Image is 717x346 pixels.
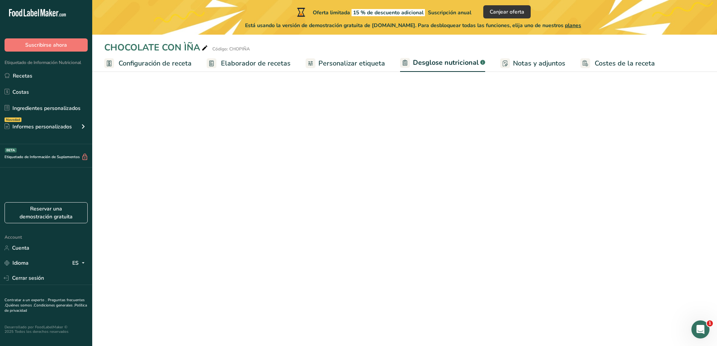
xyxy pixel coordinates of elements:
[565,22,581,29] span: planes
[595,58,655,69] span: Costes de la receta
[221,58,291,69] span: Elaborador de recetas
[400,54,485,72] a: Desglose nutricional
[119,58,192,69] span: Configuración de receta
[245,21,581,29] span: Está usando la versión de demostración gratuita de [DOMAIN_NAME]. Para desbloquear todas las func...
[5,297,85,308] a: Preguntas frecuentes .
[104,55,192,72] a: Configuración de receta
[5,123,72,131] div: Informes personalizados
[318,58,385,69] span: Personalizar etiqueta
[707,320,713,326] span: 1
[306,55,385,72] a: Personalizar etiqueta
[5,303,34,308] a: Quiénes somos .
[500,55,565,72] a: Notas y adjuntos
[580,55,655,72] a: Costes de la receta
[5,117,21,122] div: Novedad
[25,41,67,49] span: Suscribirse ahora
[5,256,29,270] a: Idioma
[352,9,425,16] span: 15 % de descuento adicional
[490,8,524,16] span: Canjear oferta
[691,320,709,338] iframe: Intercom live chat
[34,303,75,308] a: Condiciones generales .
[5,202,88,223] a: Reservar una demostración gratuita
[413,58,479,68] span: Desglose nutricional
[483,5,531,18] button: Canjear oferta
[72,259,88,268] div: ES
[5,303,87,313] a: Política de privacidad
[295,8,471,17] div: Oferta limitada
[5,325,88,334] div: Desarrollado por FoodLabelMaker © 2025 Todos los derechos reservados
[5,148,17,152] div: BETA
[513,58,565,69] span: Notas y adjuntos
[5,38,88,52] button: Suscribirse ahora
[104,41,209,54] div: CHOCOLATE CON ÌÑA
[5,297,46,303] a: Contratar a un experto .
[428,9,471,16] span: Suscripción anual
[212,46,250,52] div: Código: CHOPIÑA
[207,55,291,72] a: Elaborador de recetas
